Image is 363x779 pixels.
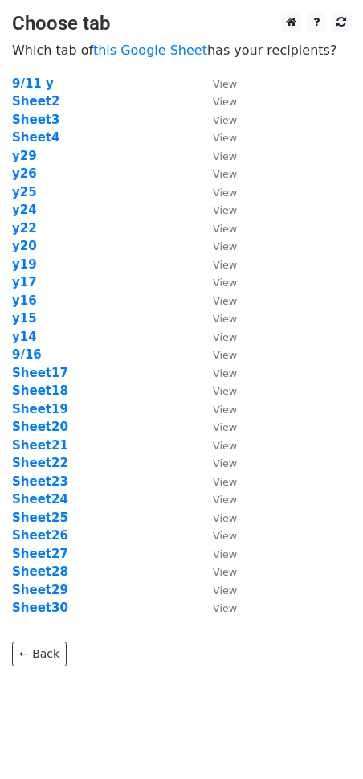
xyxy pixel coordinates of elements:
small: View [213,277,237,289]
a: y22 [12,221,37,236]
small: View [213,295,237,307]
a: Sheet2 [12,94,59,109]
a: Sheet3 [12,113,59,127]
strong: y19 [12,257,37,272]
small: View [213,96,237,108]
a: View [197,420,237,434]
small: View [213,367,237,379]
a: Sheet4 [12,130,59,145]
a: View [197,383,237,398]
a: Sheet21 [12,438,68,453]
small: View [213,331,237,343]
a: 9/11 y [12,76,54,91]
a: View [197,583,237,597]
a: View [197,601,237,615]
small: View [213,548,237,560]
a: View [197,221,237,236]
a: Sheet26 [12,528,68,543]
strong: Sheet28 [12,564,68,579]
a: ← Back [12,642,67,666]
a: y25 [12,185,37,199]
small: View [213,259,237,271]
a: Sheet22 [12,456,68,470]
small: View [213,204,237,216]
strong: y16 [12,293,37,308]
small: View [213,457,237,469]
small: View [213,114,237,126]
small: View [213,150,237,162]
a: Sheet25 [12,510,68,525]
strong: Sheet30 [12,601,68,615]
a: View [197,257,237,272]
a: View [197,293,237,308]
a: View [197,239,237,253]
a: this Google Sheet [93,43,207,58]
small: View [213,223,237,235]
a: View [197,347,237,362]
a: View [197,438,237,453]
small: View [213,530,237,542]
strong: Sheet29 [12,583,68,597]
a: y29 [12,149,37,163]
a: View [197,130,237,145]
small: View [213,385,237,397]
a: View [197,94,237,109]
a: Sheet19 [12,402,68,416]
a: View [197,402,237,416]
a: View [197,474,237,489]
a: View [197,547,237,561]
small: View [213,566,237,578]
small: View [213,404,237,416]
a: View [197,275,237,289]
small: View [213,421,237,433]
a: View [197,366,237,380]
a: View [197,564,237,579]
strong: y14 [12,330,37,344]
a: View [197,311,237,326]
small: View [213,494,237,506]
small: View [213,132,237,144]
a: View [197,456,237,470]
a: y17 [12,275,37,289]
a: View [197,510,237,525]
strong: 9/16 [12,347,42,362]
small: View [213,349,237,361]
a: View [197,113,237,127]
a: Sheet24 [12,492,68,506]
a: y15 [12,311,37,326]
a: Sheet27 [12,547,68,561]
small: View [213,240,237,252]
a: View [197,76,237,91]
small: View [213,187,237,199]
p: Which tab of has your recipients? [12,42,351,59]
a: y20 [12,239,37,253]
strong: y26 [12,166,37,181]
a: Sheet17 [12,366,68,380]
small: View [213,512,237,524]
a: View [197,185,237,199]
a: Sheet18 [12,383,68,398]
a: View [197,330,237,344]
a: View [197,492,237,506]
a: Sheet23 [12,474,68,489]
h3: Choose tab [12,12,351,35]
a: y24 [12,203,37,217]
